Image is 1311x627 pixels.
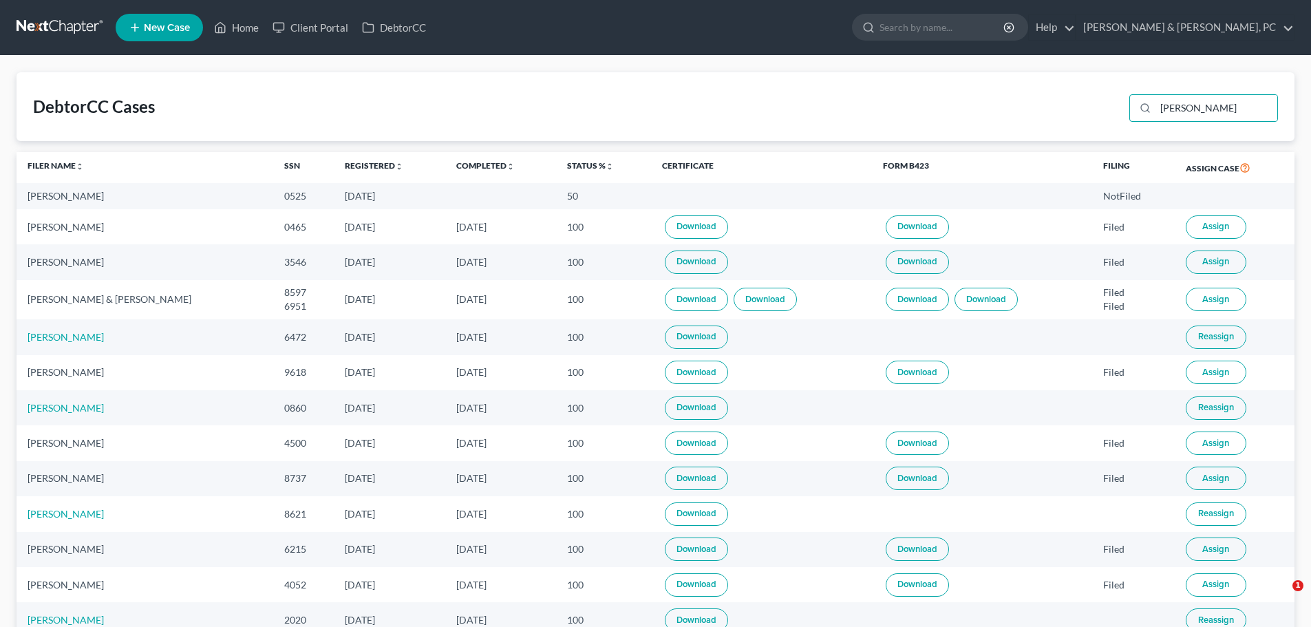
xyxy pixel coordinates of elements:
[556,532,651,567] td: 100
[334,496,445,531] td: [DATE]
[445,567,557,602] td: [DATE]
[284,286,323,299] div: 8597
[1186,502,1246,526] button: Reassign
[556,183,651,209] td: 50
[28,255,262,269] div: [PERSON_NAME]
[556,319,651,354] td: 100
[665,573,728,597] a: Download
[266,15,355,40] a: Client Portal
[284,401,323,415] div: 0860
[1103,255,1164,269] div: Filed
[665,251,728,274] a: Download
[1186,215,1246,239] button: Assign
[445,425,557,460] td: [DATE]
[28,578,262,592] div: [PERSON_NAME]
[284,613,323,627] div: 2020
[1202,294,1229,305] span: Assign
[1076,15,1294,40] a: [PERSON_NAME] & [PERSON_NAME], PC
[445,532,557,567] td: [DATE]
[1103,189,1164,203] div: NotFiled
[1198,615,1234,626] span: Reassign
[606,162,614,171] i: unfold_more
[334,567,445,602] td: [DATE]
[1186,288,1246,311] button: Assign
[144,23,190,33] span: New Case
[28,189,262,203] div: [PERSON_NAME]
[1155,95,1277,121] input: Search...
[1103,436,1164,450] div: Filed
[1186,538,1246,561] button: Assign
[1202,438,1229,449] span: Assign
[665,288,728,311] a: Download
[1202,473,1229,484] span: Assign
[345,160,403,171] a: Registeredunfold_more
[284,542,323,556] div: 6215
[886,432,949,455] a: Download
[556,496,651,531] td: 100
[28,542,262,556] div: [PERSON_NAME]
[334,183,445,209] td: [DATE]
[334,209,445,244] td: [DATE]
[1198,331,1234,342] span: Reassign
[445,209,557,244] td: [DATE]
[395,162,403,171] i: unfold_more
[1186,432,1246,455] button: Assign
[665,467,728,490] a: Download
[334,461,445,496] td: [DATE]
[507,162,515,171] i: unfold_more
[665,538,728,561] a: Download
[33,96,155,118] div: DebtorCC Cases
[886,361,949,384] a: Download
[651,152,871,184] th: Certificate
[1186,467,1246,490] button: Assign
[556,461,651,496] td: 100
[445,280,557,319] td: [DATE]
[28,365,262,379] div: [PERSON_NAME]
[284,507,323,521] div: 8621
[1103,542,1164,556] div: Filed
[665,361,728,384] a: Download
[284,220,323,234] div: 0465
[445,390,557,425] td: [DATE]
[1186,251,1246,274] button: Assign
[1186,326,1246,349] button: Reassign
[284,255,323,269] div: 3546
[665,432,728,455] a: Download
[1264,580,1297,613] iframe: Intercom live chat
[1292,580,1303,591] span: 1
[1092,152,1175,184] th: Filing
[28,436,262,450] div: [PERSON_NAME]
[284,365,323,379] div: 9618
[334,532,445,567] td: [DATE]
[207,15,266,40] a: Home
[665,215,728,239] a: Download
[1103,299,1164,313] div: Filed
[1175,152,1294,184] th: Assign Case
[886,215,949,239] a: Download
[1103,286,1164,299] div: Filed
[1202,256,1229,267] span: Assign
[665,502,728,526] a: Download
[556,390,651,425] td: 100
[886,288,949,311] a: Download
[886,573,949,597] a: Download
[886,467,949,490] a: Download
[1103,365,1164,379] div: Filed
[556,425,651,460] td: 100
[76,162,84,171] i: unfold_more
[556,209,651,244] td: 100
[445,244,557,279] td: [DATE]
[1029,15,1075,40] a: Help
[1202,367,1229,378] span: Assign
[28,508,104,520] a: [PERSON_NAME]
[1202,221,1229,232] span: Assign
[886,538,949,561] a: Download
[872,152,1092,184] th: Form B423
[1202,544,1229,555] span: Assign
[1103,578,1164,592] div: Filed
[665,326,728,349] a: Download
[28,471,262,485] div: [PERSON_NAME]
[28,614,104,626] a: [PERSON_NAME]
[445,319,557,354] td: [DATE]
[1186,396,1246,420] button: Reassign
